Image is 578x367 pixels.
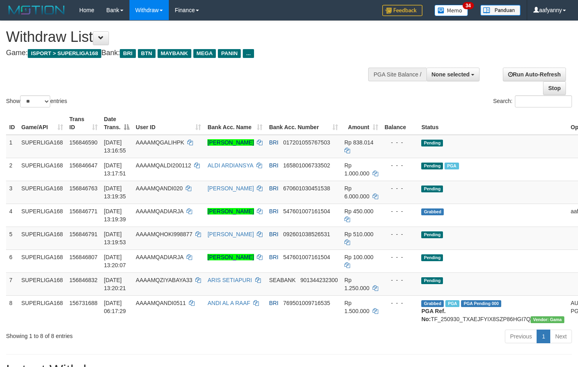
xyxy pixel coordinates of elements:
[382,5,422,16] img: Feedback.jpg
[136,277,193,283] span: AAAAMQZIYABAYA33
[421,186,443,192] span: Pending
[426,68,480,81] button: None selected
[6,49,377,57] h4: Game: Bank:
[218,49,241,58] span: PANIN
[18,158,66,181] td: SUPERLIGA168
[6,112,18,135] th: ID
[6,272,18,295] td: 7
[269,300,278,306] span: BRI
[70,162,98,169] span: 156846647
[385,253,415,261] div: - - -
[269,231,278,237] span: BRI
[70,208,98,214] span: 156846771
[104,208,126,223] span: [DATE] 13:19:39
[344,277,369,291] span: Rp 1.250.000
[18,272,66,295] td: SUPERLIGA168
[101,112,133,135] th: Date Trans.: activate to sort column descending
[505,330,537,343] a: Previous
[344,300,369,314] span: Rp 1.500.000
[283,162,330,169] span: Copy 165801006733502 to clipboard
[6,227,18,249] td: 5
[385,184,415,192] div: - - -
[18,112,66,135] th: Game/API: activate to sort column ascending
[136,208,183,214] span: AAAAMQADIARJA
[70,254,98,260] span: 156846807
[344,254,373,260] span: Rp 100.000
[104,231,126,245] span: [DATE] 13:19:53
[207,185,254,192] a: [PERSON_NAME]
[421,140,443,146] span: Pending
[269,277,295,283] span: SEABANK
[207,277,252,283] a: ARIS SETIAPURI
[543,81,566,95] a: Stop
[104,300,126,314] span: [DATE] 06:17:29
[6,295,18,326] td: 8
[344,185,369,200] span: Rp 6.000.000
[435,5,468,16] img: Button%20Memo.svg
[493,95,572,107] label: Search:
[66,112,101,135] th: Trans ID: activate to sort column ascending
[269,208,278,214] span: BRI
[283,254,330,260] span: Copy 547601007161504 to clipboard
[207,162,253,169] a: ALDI ARDIANSYA
[344,208,373,214] span: Rp 450.000
[18,135,66,158] td: SUPERLIGA168
[385,161,415,169] div: - - -
[385,230,415,238] div: - - -
[104,254,126,268] span: [DATE] 13:20:07
[550,330,572,343] a: Next
[421,231,443,238] span: Pending
[104,139,126,154] span: [DATE] 13:16:55
[6,181,18,204] td: 3
[70,300,98,306] span: 156731688
[344,162,369,177] span: Rp 1.000.000
[136,185,183,192] span: AAAAMQANDI020
[503,68,566,81] a: Run Auto-Refresh
[381,112,418,135] th: Balance
[515,95,572,107] input: Search:
[531,316,564,323] span: Vendor URL: https://trx31.1velocity.biz
[6,204,18,227] td: 4
[269,185,278,192] span: BRI
[70,185,98,192] span: 156846763
[207,254,254,260] a: [PERSON_NAME]
[18,204,66,227] td: SUPERLIGA168
[243,49,254,58] span: ...
[266,112,341,135] th: Bank Acc. Number: activate to sort column ascending
[421,163,443,169] span: Pending
[421,254,443,261] span: Pending
[283,300,330,306] span: Copy 769501009716535 to clipboard
[283,208,330,214] span: Copy 547601007161504 to clipboard
[269,254,278,260] span: BRI
[480,5,521,16] img: panduan.png
[133,112,205,135] th: User ID: activate to sort column ascending
[28,49,101,58] span: ISPORT > SUPERLIGA168
[207,208,254,214] a: [PERSON_NAME]
[104,277,126,291] span: [DATE] 13:20:21
[421,300,444,307] span: Grabbed
[18,227,66,249] td: SUPERLIGA168
[421,208,444,215] span: Grabbed
[104,185,126,200] span: [DATE] 13:19:35
[193,49,216,58] span: MEGA
[136,300,186,306] span: AAAAMQANDI0511
[445,163,459,169] span: Marked by aafsengchandara
[283,185,330,192] span: Copy 670601030451538 to clipboard
[418,112,567,135] th: Status
[207,300,250,306] a: ANDI AL A RAAF
[385,299,415,307] div: - - -
[120,49,135,58] span: BRI
[70,231,98,237] span: 156846791
[432,71,470,78] span: None selected
[385,138,415,146] div: - - -
[6,135,18,158] td: 1
[269,139,278,146] span: BRI
[6,95,67,107] label: Show entries
[463,2,473,9] span: 34
[418,295,567,326] td: TF_250930_TXAEJFYIX8SZP86HGI7Q
[385,276,415,284] div: - - -
[421,277,443,284] span: Pending
[6,329,235,340] div: Showing 1 to 8 of 8 entries
[136,254,183,260] span: AAAAMQADIARJA
[136,231,193,237] span: AAAAMQHOKI998877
